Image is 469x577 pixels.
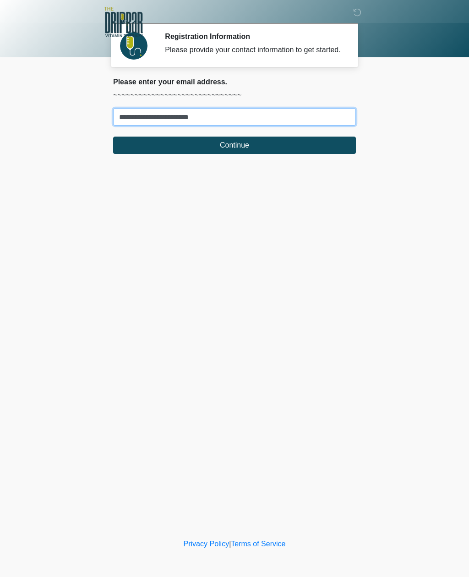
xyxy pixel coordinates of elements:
h2: Please enter your email address. [113,77,356,86]
a: Terms of Service [231,540,285,548]
div: Please provide your contact information to get started. [165,44,342,55]
a: | [229,540,231,548]
button: Continue [113,137,356,154]
img: The DRIPBaR - Alamo Ranch SATX Logo [104,7,143,37]
a: Privacy Policy [184,540,229,548]
p: ~~~~~~~~~~~~~~~~~~~~~~~~~~~~~~ [113,90,356,101]
img: Agent Avatar [120,32,147,60]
